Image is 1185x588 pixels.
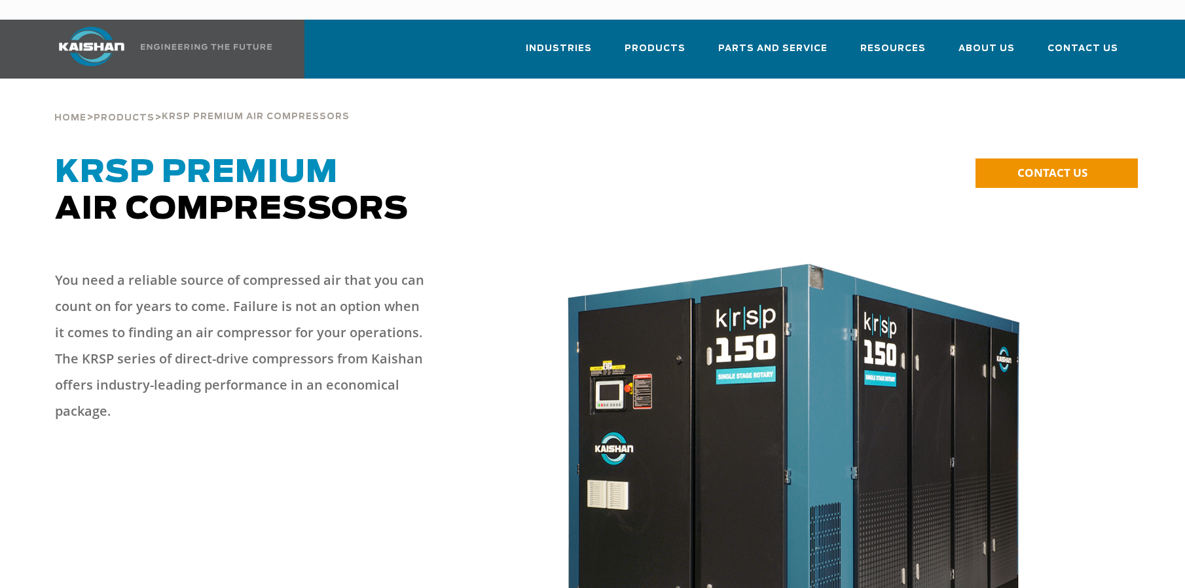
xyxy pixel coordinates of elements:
[958,41,1015,56] span: About Us
[1017,165,1087,180] span: CONTACT US
[43,20,274,79] a: Kaishan USA
[625,31,685,76] a: Products
[1048,31,1118,76] a: Contact Us
[55,157,409,225] span: Air Compressors
[141,44,272,50] img: Engineering the future
[526,31,592,76] a: Industries
[860,31,926,76] a: Resources
[718,31,828,76] a: Parts and Service
[55,267,431,424] p: You need a reliable source of compressed air that you can count on for years to come. Failure is ...
[958,31,1015,76] a: About Us
[718,41,828,56] span: Parts and Service
[162,113,350,121] span: krsp premium air compressors
[526,41,592,56] span: Industries
[975,158,1138,188] a: CONTACT US
[860,41,926,56] span: Resources
[55,157,338,189] span: KRSP Premium
[625,41,685,56] span: Products
[1048,41,1118,56] span: Contact Us
[54,111,86,123] a: Home
[43,27,141,66] img: kaishan logo
[94,114,155,122] span: Products
[54,114,86,122] span: Home
[94,111,155,123] a: Products
[54,79,350,128] div: > >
